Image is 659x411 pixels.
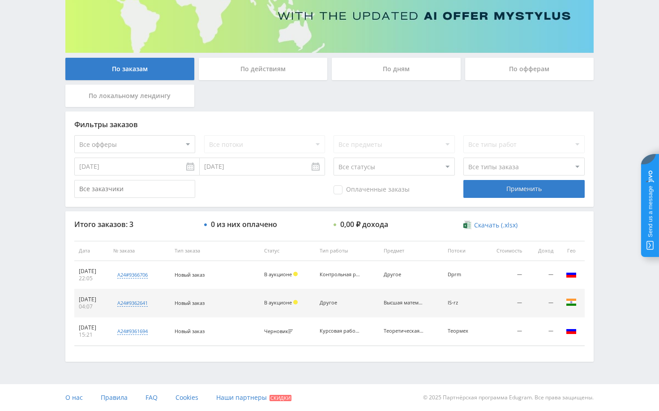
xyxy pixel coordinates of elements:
div: Теоретическая механика [384,328,424,334]
td: — [482,317,526,346]
td: — [482,261,526,289]
a: О нас [65,384,83,411]
a: Cookies [175,384,198,411]
span: FAQ [145,393,158,402]
th: Тип работы [315,241,379,261]
span: Cookies [175,393,198,402]
img: rus.png [566,269,577,279]
td: — [526,317,558,346]
div: Высшая математика [384,300,424,306]
div: Другое [384,272,424,278]
div: 22:05 [79,275,104,282]
th: Предмет [379,241,443,261]
span: Оплаченные заказы [334,185,410,194]
div: 15:21 [79,331,104,338]
th: Дата [74,241,109,261]
td: — [526,289,558,317]
span: Холд [293,272,298,276]
span: Новый заказ [175,300,205,306]
a: FAQ [145,384,158,411]
span: Правила [101,393,128,402]
span: О нас [65,393,83,402]
input: Все заказчики [74,180,195,198]
div: Dprm [448,272,477,278]
div: [DATE] [79,296,104,303]
div: По локальному лендингу [65,85,194,107]
div: По действиям [199,58,328,80]
div: a24#9366706 [117,271,148,278]
th: Тип заказа [170,241,260,261]
span: Холд [293,300,298,304]
th: Гео [558,241,585,261]
th: Доход [526,241,558,261]
th: № заказа [109,241,171,261]
div: Теормех [448,328,477,334]
div: По дням [332,58,461,80]
span: Скидки [270,395,291,401]
img: xlsx [463,220,471,229]
div: 04:07 [79,303,104,310]
div: [DATE] [79,268,104,275]
div: IS-rz [448,300,477,306]
img: rus.png [566,325,577,336]
div: Применить [463,180,584,198]
td: — [526,261,558,289]
div: Черновик [264,329,295,334]
span: Скачать (.xlsx) [474,222,518,229]
div: 0 из них оплачено [211,220,277,228]
span: В аукционе [264,271,292,278]
div: Контрольная работа [320,272,360,278]
td: — [482,289,526,317]
a: Правила [101,384,128,411]
div: © 2025 Партнёрская программа Edugram. Все права защищены. [334,384,594,411]
div: a24#9362641 [117,300,148,307]
div: [DATE] [79,324,104,331]
th: Потоки [443,241,482,261]
div: Другое [320,300,360,306]
th: Статус [260,241,315,261]
span: Новый заказ [175,271,205,278]
div: Итого заказов: 3 [74,220,195,228]
div: 0,00 ₽ дохода [340,220,388,228]
th: Стоимость [482,241,526,261]
div: Фильтры заказов [74,120,585,128]
div: По заказам [65,58,194,80]
div: По офферам [465,58,594,80]
span: В аукционе [264,299,292,306]
span: Новый заказ [175,328,205,334]
img: ind.png [566,297,577,308]
div: a24#9361694 [117,328,148,335]
div: Курсовая работа [320,328,360,334]
span: Наши партнеры [216,393,267,402]
a: Наши партнеры Скидки [216,384,291,411]
a: Скачать (.xlsx) [463,221,517,230]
